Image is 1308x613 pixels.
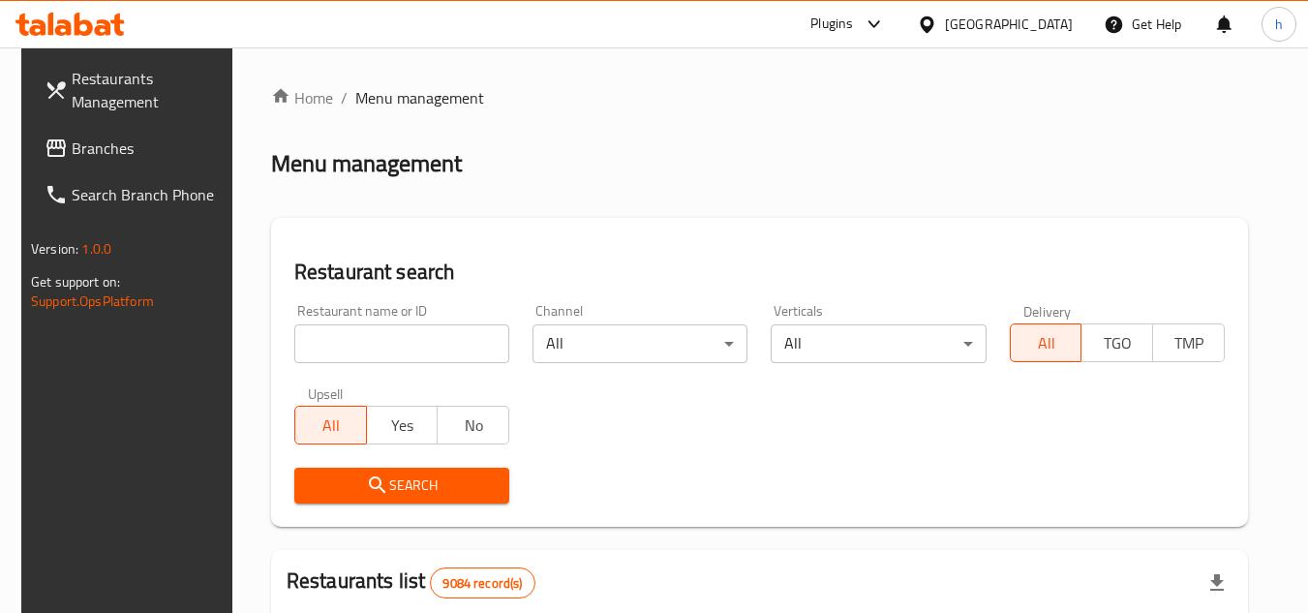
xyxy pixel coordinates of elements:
span: Yes [375,412,431,440]
h2: Menu management [271,148,462,179]
span: All [1019,329,1075,357]
button: TGO [1080,323,1153,362]
span: All [303,412,359,440]
a: Support.OpsPlatform [31,289,154,314]
span: Get support on: [31,269,120,294]
div: All [771,324,986,363]
a: Search Branch Phone [29,171,240,218]
button: Search [294,468,509,504]
div: Export file [1194,560,1240,606]
h2: Restaurants list [287,567,535,598]
a: Restaurants Management [29,55,240,125]
nav: breadcrumb [271,86,1248,109]
span: 1.0.0 [81,236,111,261]
button: All [1010,323,1082,362]
a: Branches [29,125,240,171]
li: / [341,86,348,109]
span: Version: [31,236,78,261]
button: Yes [366,406,439,444]
span: TMP [1161,329,1217,357]
span: Search [310,474,494,498]
span: h [1275,14,1283,35]
div: All [532,324,747,363]
input: Search for restaurant name or ID.. [294,324,509,363]
span: Restaurants Management [72,67,225,113]
span: Branches [72,137,225,160]
a: Home [271,86,333,109]
span: No [445,412,502,440]
button: TMP [1152,323,1225,362]
div: [GEOGRAPHIC_DATA] [945,14,1073,35]
span: Menu management [355,86,484,109]
button: No [437,406,509,444]
div: Plugins [810,13,853,36]
span: TGO [1089,329,1145,357]
h2: Restaurant search [294,258,1225,287]
span: 9084 record(s) [431,574,533,593]
label: Delivery [1023,304,1072,318]
div: Total records count [430,567,534,598]
label: Upsell [308,386,344,400]
span: Search Branch Phone [72,183,225,206]
button: All [294,406,367,444]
